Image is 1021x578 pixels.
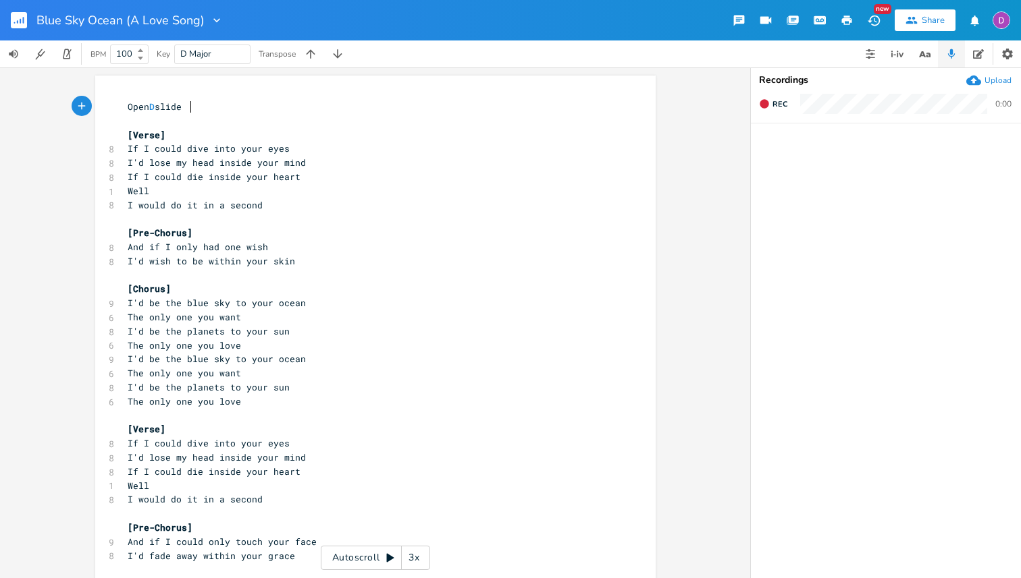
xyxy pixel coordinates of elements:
button: Rec [754,93,793,115]
div: Transpose [259,50,296,58]
span: The only one you want [128,367,241,379]
span: I'd be the blue sky to your ocean [128,297,306,309]
span: I'd be the planets to your sun [128,381,290,393]
span: [Chorus] [128,283,171,295]
span: Well [128,480,149,492]
div: 0:00 [995,100,1012,108]
img: Dylan [993,11,1010,29]
span: And if I could only touch your face [128,536,317,548]
span: [Verse] [128,129,165,141]
span: [Pre-Chorus] [128,521,192,533]
span: Open slide [128,100,182,113]
span: If I could die inside your heart [128,171,300,183]
span: I would do it in a second [128,493,263,505]
span: If I could die inside your heart [128,465,300,478]
div: Recordings [759,76,1013,85]
span: The only one you want [128,311,241,323]
div: Autoscroll [321,546,430,570]
div: Key [157,50,170,58]
span: D [149,100,155,113]
div: New [874,4,891,14]
span: [Pre-Chorus] [128,227,192,239]
span: The only one you love [128,395,241,407]
span: Well [128,185,149,197]
span: Rec [773,99,787,109]
div: 3x [402,546,426,570]
div: Upload [985,75,1012,86]
span: I'd wish to be within your skin [128,255,295,267]
button: Share [895,9,955,31]
span: If I could dive into your eyes [128,142,290,154]
span: The only one you love [128,339,241,351]
span: I'd be the planets to your sun [128,325,290,337]
span: I'd lose my head inside your mind [128,451,306,463]
span: I would do it in a second [128,199,263,211]
span: And if I only had one wish [128,241,268,253]
div: Share [922,14,945,26]
span: I'd lose my head inside your mind [128,156,306,169]
span: If I could dive into your eyes [128,437,290,449]
span: I'd be the blue sky to your ocean [128,353,306,365]
button: New [860,8,887,32]
div: BPM [90,51,106,58]
span: D Major [180,48,211,60]
button: Upload [966,73,1012,88]
span: Blue Sky Ocean (A Love Song) [36,14,205,26]
span: I'd fade away within your grace [128,550,295,562]
span: [Verse] [128,423,165,435]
